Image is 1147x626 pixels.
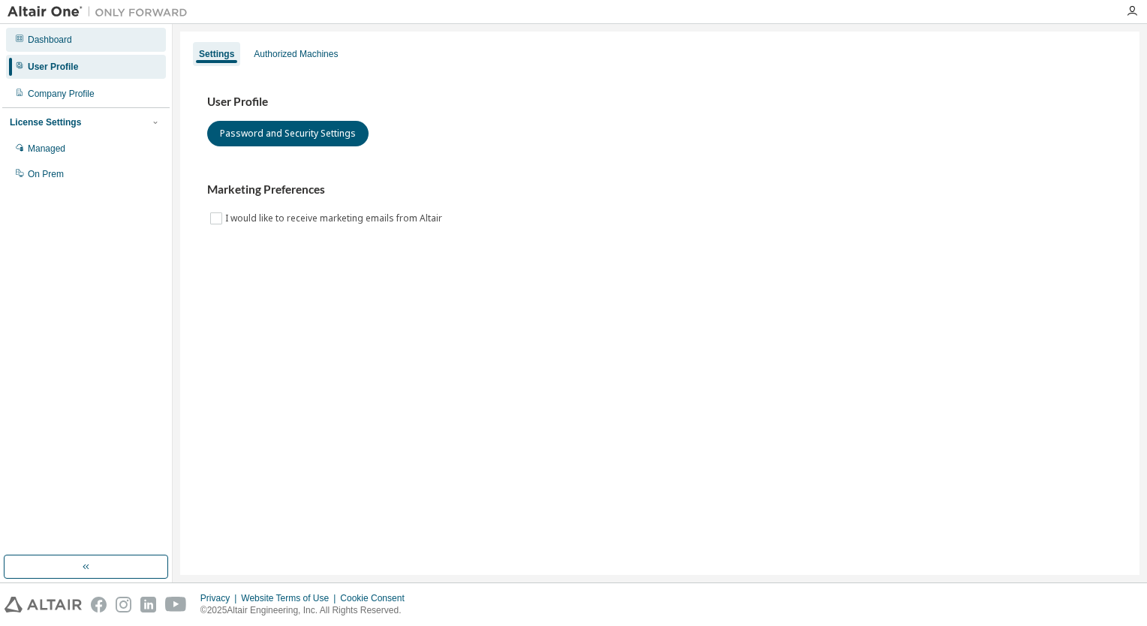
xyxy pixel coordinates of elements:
[5,597,82,612] img: altair_logo.svg
[207,121,369,146] button: Password and Security Settings
[28,61,78,73] div: User Profile
[340,592,413,604] div: Cookie Consent
[200,604,414,617] p: © 2025 Altair Engineering, Inc. All Rights Reserved.
[200,592,241,604] div: Privacy
[165,597,187,612] img: youtube.svg
[207,95,1112,110] h3: User Profile
[10,116,81,128] div: License Settings
[91,597,107,612] img: facebook.svg
[140,597,156,612] img: linkedin.svg
[28,143,65,155] div: Managed
[199,48,234,60] div: Settings
[8,5,195,20] img: Altair One
[28,34,72,46] div: Dashboard
[254,48,338,60] div: Authorized Machines
[28,88,95,100] div: Company Profile
[207,182,1112,197] h3: Marketing Preferences
[116,597,131,612] img: instagram.svg
[241,592,340,604] div: Website Terms of Use
[225,209,445,227] label: I would like to receive marketing emails from Altair
[28,168,64,180] div: On Prem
